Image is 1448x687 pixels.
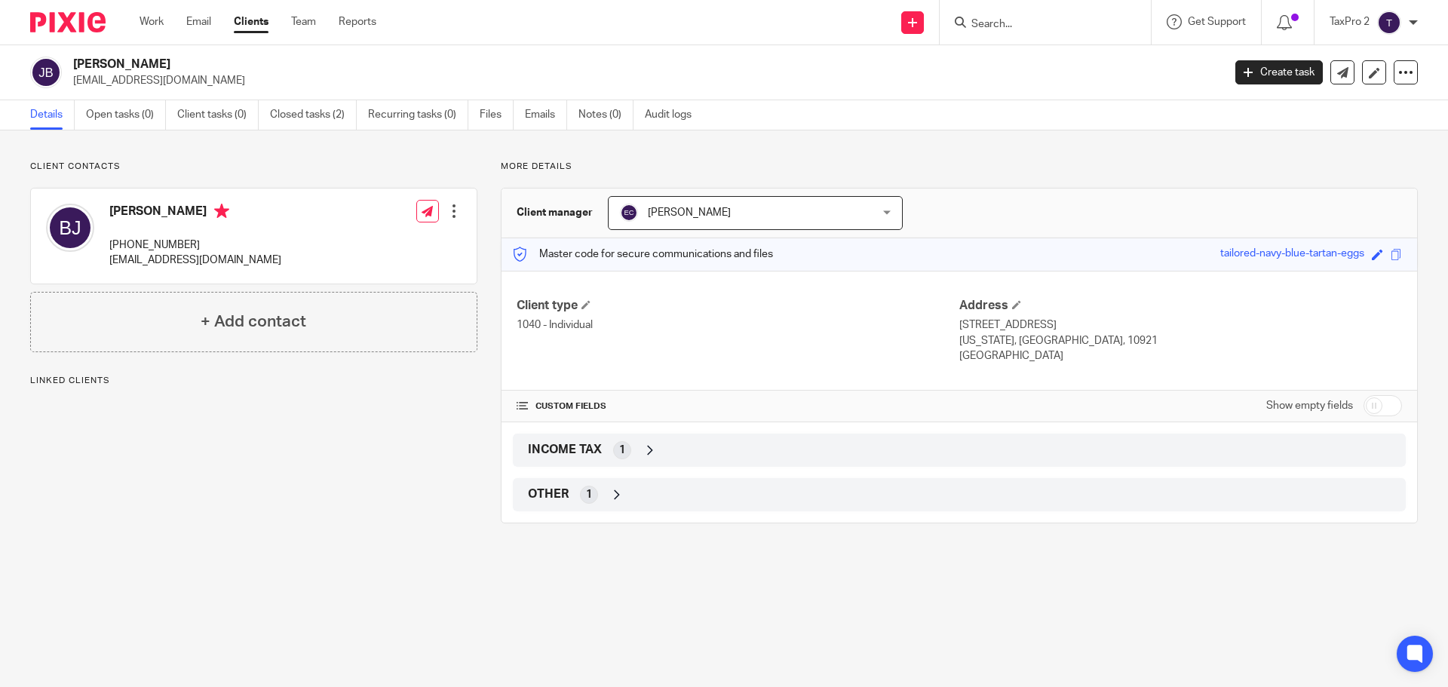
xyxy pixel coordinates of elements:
span: 1 [586,487,592,502]
div: tailored-navy-blue-tartan-eggs [1220,246,1364,263]
a: Open tasks (0) [86,100,166,130]
span: [PERSON_NAME] [648,207,731,218]
h3: Client manager [517,205,593,220]
a: Audit logs [645,100,703,130]
a: Team [291,14,316,29]
img: svg%3E [46,204,94,252]
img: Pixie [30,12,106,32]
h4: Address [959,298,1402,314]
label: Show empty fields [1266,398,1353,413]
p: [PHONE_NUMBER] [109,238,281,253]
a: Closed tasks (2) [270,100,357,130]
span: OTHER [528,486,569,502]
a: Files [480,100,514,130]
img: svg%3E [30,57,62,88]
a: Recurring tasks (0) [368,100,468,130]
img: svg%3E [1377,11,1401,35]
img: svg%3E [620,204,638,222]
a: Create task [1235,60,1323,84]
h4: [PERSON_NAME] [109,204,281,222]
span: Get Support [1188,17,1246,27]
a: Work [140,14,164,29]
p: [US_STATE], [GEOGRAPHIC_DATA], 10921 [959,333,1402,348]
span: 1 [619,443,625,458]
h2: [PERSON_NAME] [73,57,985,72]
a: Reports [339,14,376,29]
p: [STREET_ADDRESS] [959,317,1402,333]
p: [GEOGRAPHIC_DATA] [959,348,1402,363]
a: Client tasks (0) [177,100,259,130]
a: Clients [234,14,268,29]
p: 1040 - Individual [517,317,959,333]
h4: Client type [517,298,959,314]
a: Email [186,14,211,29]
p: Linked clients [30,375,477,387]
i: Primary [214,204,229,219]
span: INCOME TAX [528,442,602,458]
p: TaxPro 2 [1330,14,1370,29]
p: [EMAIL_ADDRESS][DOMAIN_NAME] [73,73,1213,88]
a: Details [30,100,75,130]
h4: CUSTOM FIELDS [517,400,959,413]
p: Master code for secure communications and files [513,247,773,262]
p: [EMAIL_ADDRESS][DOMAIN_NAME] [109,253,281,268]
p: More details [501,161,1418,173]
input: Search [970,18,1106,32]
p: Client contacts [30,161,477,173]
a: Emails [525,100,567,130]
a: Notes (0) [578,100,633,130]
h4: + Add contact [201,310,306,333]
